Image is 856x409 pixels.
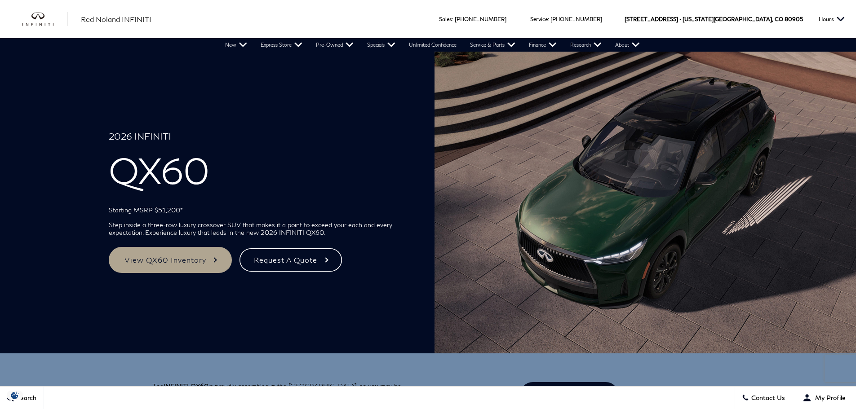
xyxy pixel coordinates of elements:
[439,16,452,22] span: Sales
[402,38,463,52] a: Unlimited Confidence
[152,382,421,397] p: The is proudly assembled in the [GEOGRAPHIC_DATA], so you may be eligible for a tax deduction of ...
[218,38,647,52] nav: Main Navigation
[563,38,608,52] a: Research
[455,16,506,22] a: [PHONE_NUMBER]
[4,391,25,400] img: Opt-Out Icon
[463,38,522,52] a: Service & Parts
[550,16,602,22] a: [PHONE_NUMBER]
[749,394,785,402] span: Contact Us
[238,247,343,273] a: Request A Quote
[360,38,402,52] a: Specials
[109,247,232,273] a: View QX60 Inventory
[625,16,803,22] a: [STREET_ADDRESS] • [US_STATE][GEOGRAPHIC_DATA], CO 80905
[309,38,360,52] a: Pre-Owned
[4,391,25,400] section: Click to Open Cookie Consent Modal
[81,15,151,23] span: Red Noland INFINITI
[254,38,309,52] a: Express Store
[22,12,67,26] a: infiniti
[109,206,399,214] p: Starting MSRP $51,200*
[218,38,254,52] a: New
[14,394,36,402] span: Search
[608,38,647,52] a: About
[548,16,549,22] span: :
[109,131,399,199] h1: QX60
[520,382,618,408] a: View Inventory
[792,387,856,409] button: Open user profile menu
[164,382,208,390] strong: INFINITI QX60
[452,16,453,22] span: :
[81,14,151,25] a: Red Noland INFINITI
[530,16,548,22] span: Service
[812,394,846,402] span: My Profile
[22,12,67,26] img: INFINITI
[109,131,399,149] span: 2026 INFINITI
[435,52,856,353] img: 2026 INFINITI QX60
[109,221,399,236] p: Step inside a three-row luxury crossover SUV that makes it a point to exceed your each and every ...
[522,38,563,52] a: Finance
